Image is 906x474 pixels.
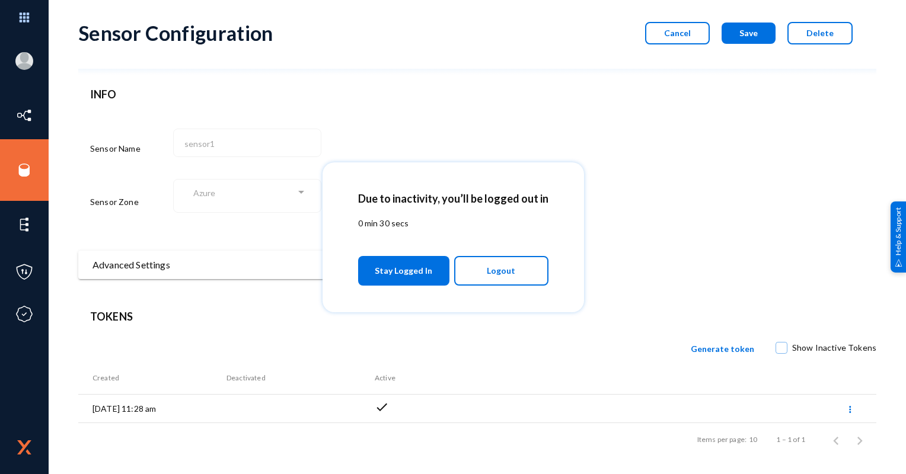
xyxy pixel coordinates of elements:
[454,256,548,286] button: Logout
[358,256,450,286] button: Stay Logged In
[375,260,432,281] span: Stay Logged In
[358,217,548,229] p: 0 min 30 secs
[487,261,515,281] span: Logout
[358,192,548,205] h2: Due to inactivity, you’ll be logged out in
